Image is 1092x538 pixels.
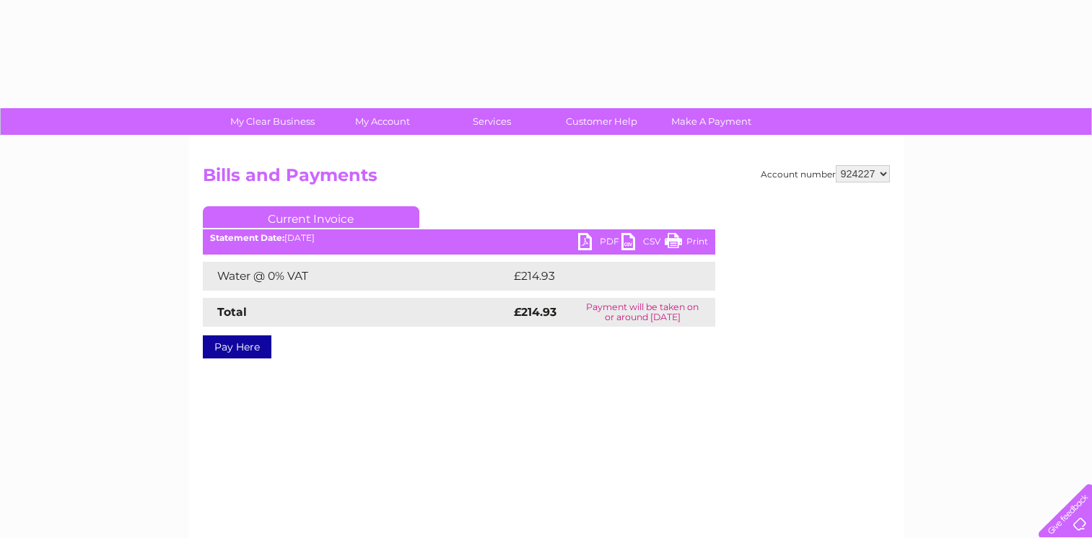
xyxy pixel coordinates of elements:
[213,108,332,135] a: My Clear Business
[621,233,665,254] a: CSV
[665,233,708,254] a: Print
[510,262,689,291] td: £214.93
[203,335,271,358] a: Pay Here
[210,232,284,243] b: Statement Date:
[432,108,551,135] a: Services
[203,262,510,291] td: Water @ 0% VAT
[203,233,715,243] div: [DATE]
[514,305,556,319] strong: £214.93
[761,165,890,182] div: Account number
[570,298,715,327] td: Payment will be taken on or around [DATE]
[542,108,661,135] a: Customer Help
[217,305,247,319] strong: Total
[203,206,419,228] a: Current Invoice
[203,165,890,193] h2: Bills and Payments
[578,233,621,254] a: PDF
[323,108,442,135] a: My Account
[652,108,771,135] a: Make A Payment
